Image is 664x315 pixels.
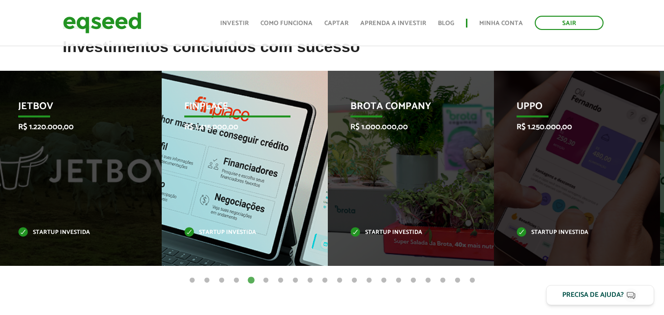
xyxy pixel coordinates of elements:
button: 11 of 20 [335,276,345,286]
button: 15 of 20 [394,276,404,286]
p: R$ 1.220.000,00 [18,122,124,132]
button: 6 of 20 [261,276,271,286]
button: 3 of 20 [217,276,227,286]
p: Finplace [184,101,290,117]
p: R$ 1.415.000,00 [184,122,290,132]
button: 2 of 20 [202,276,212,286]
p: Startup investida [18,230,124,235]
a: Minha conta [479,20,523,27]
a: Como funciona [260,20,313,27]
button: 7 of 20 [276,276,286,286]
button: 9 of 20 [305,276,315,286]
h2: Investimentos concluídos com sucesso [63,38,602,70]
button: 4 of 20 [231,276,241,286]
button: 18 of 20 [438,276,448,286]
button: 16 of 20 [408,276,418,286]
button: 1 of 20 [187,276,197,286]
button: 8 of 20 [290,276,300,286]
a: Investir [220,20,249,27]
button: 5 of 20 [246,276,256,286]
a: Aprenda a investir [360,20,426,27]
button: 12 of 20 [349,276,359,286]
img: EqSeed [63,10,142,36]
a: Captar [324,20,348,27]
button: 13 of 20 [364,276,374,286]
button: 19 of 20 [453,276,462,286]
p: Startup investida [184,230,290,235]
a: Sair [535,16,604,30]
button: 14 of 20 [379,276,389,286]
p: Startup investida [517,230,623,235]
button: 20 of 20 [467,276,477,286]
p: JetBov [18,101,124,117]
button: 10 of 20 [320,276,330,286]
p: Uppo [517,101,623,117]
button: 17 of 20 [423,276,433,286]
p: R$ 1.250.000,00 [517,122,623,132]
p: Brota Company [350,101,457,117]
p: Startup investida [350,230,457,235]
p: R$ 1.000.000,00 [350,122,457,132]
a: Blog [438,20,454,27]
